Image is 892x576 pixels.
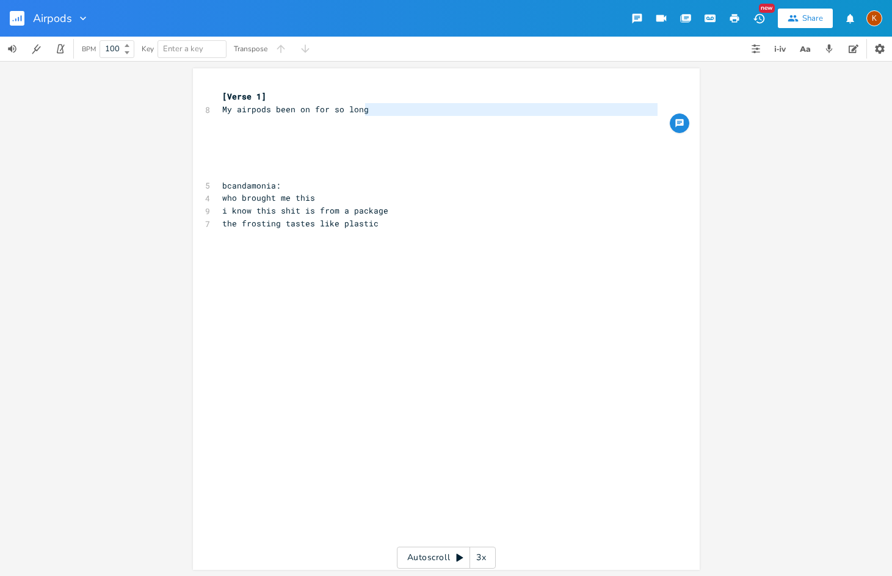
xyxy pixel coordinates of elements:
[866,10,882,26] div: Kat
[82,46,96,52] div: BPM
[33,13,72,24] span: Airpods
[747,7,771,29] button: New
[222,104,369,115] span: My airpods been on for so long
[222,180,281,191] span: bcandamonia:
[222,205,388,216] span: i know this shit is from a package
[397,547,496,569] div: Autoscroll
[222,91,266,102] span: [Verse 1]
[759,4,775,13] div: New
[222,192,315,203] span: who brought me this
[163,43,203,54] span: Enter a key
[470,547,492,569] div: 3x
[234,45,267,52] div: Transpose
[802,13,823,24] div: Share
[778,9,833,28] button: Share
[142,45,154,52] div: Key
[866,4,882,32] button: K
[222,218,379,229] span: the frosting tastes like plastic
